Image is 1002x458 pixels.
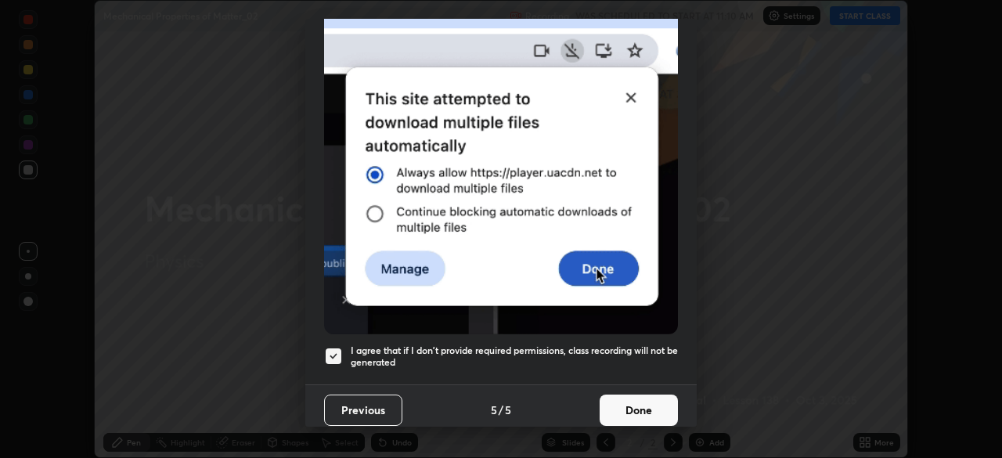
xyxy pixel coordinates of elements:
[600,395,678,426] button: Done
[324,395,402,426] button: Previous
[505,402,511,418] h4: 5
[351,344,678,369] h5: I agree that if I don't provide required permissions, class recording will not be generated
[499,402,503,418] h4: /
[491,402,497,418] h4: 5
